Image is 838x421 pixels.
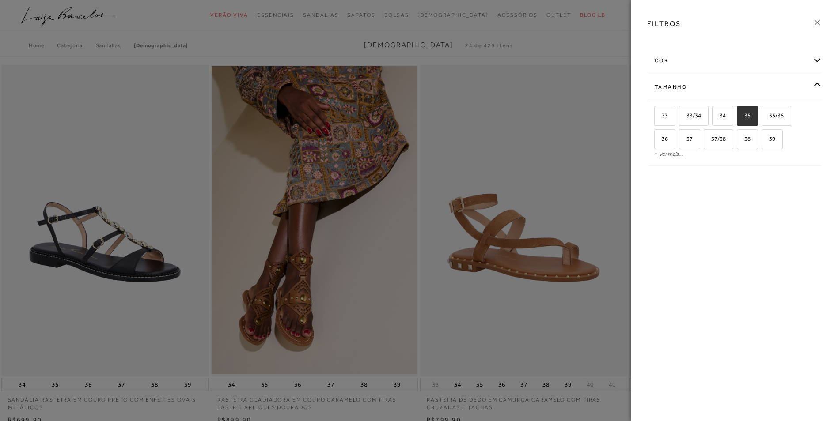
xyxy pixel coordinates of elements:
span: 35 [738,112,751,119]
span: 37 [680,135,693,142]
input: 33 [653,113,662,121]
input: 37 [678,136,686,145]
input: 35/36 [760,113,769,121]
input: 37/38 [702,136,711,145]
span: 36 [655,135,668,142]
input: 38 [736,136,744,145]
span: 35/36 [762,112,784,119]
span: 38 [738,135,751,142]
input: 34 [711,113,720,121]
span: 37/38 [705,135,726,142]
div: cor [648,49,822,72]
input: 36 [653,136,662,145]
span: 34 [713,112,726,119]
span: 33/34 [680,112,701,119]
h3: FILTROS [647,19,681,29]
input: 39 [760,136,769,145]
a: Ver mais... [659,150,683,157]
input: 35 [736,113,744,121]
span: 39 [762,135,775,142]
div: Tamanho [648,75,822,99]
span: + [654,150,658,157]
input: 33/34 [678,113,686,121]
span: 33 [655,112,668,119]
